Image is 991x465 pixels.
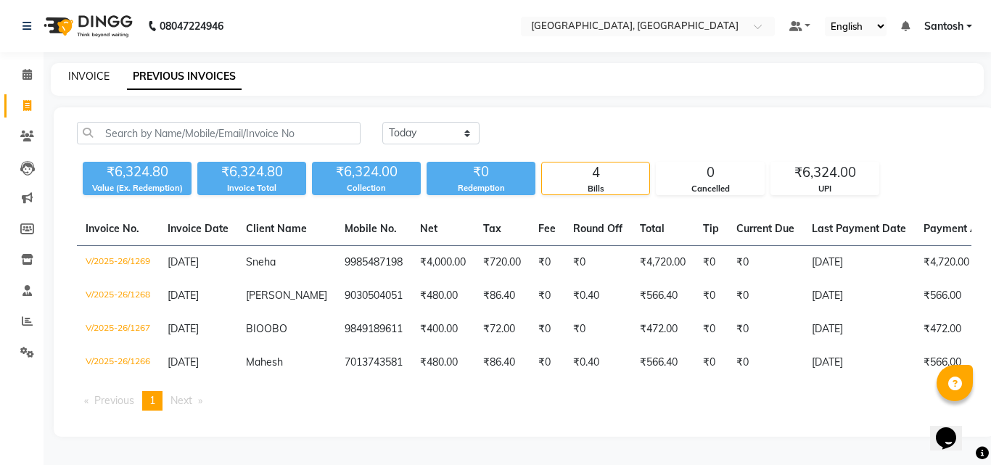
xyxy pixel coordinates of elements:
span: Net [420,222,437,235]
td: ₹566.40 [631,279,694,313]
td: [DATE] [803,279,915,313]
td: ₹0 [728,246,803,280]
td: ₹566.40 [631,346,694,379]
span: Invoice Date [168,222,229,235]
span: Total [640,222,665,235]
nav: Pagination [77,391,971,411]
span: [DATE] [168,355,199,369]
span: [DATE] [168,322,199,335]
div: Redemption [427,182,535,194]
td: V/2025-26/1268 [77,279,159,313]
td: ₹0.40 [564,279,631,313]
td: ₹472.00 [631,313,694,346]
td: ₹0 [530,279,564,313]
td: ₹0 [728,313,803,346]
span: Invoice No. [86,222,139,235]
div: ₹6,324.00 [312,162,421,182]
td: ₹72.00 [474,313,530,346]
span: [DATE] [168,255,199,268]
td: ₹0 [694,246,728,280]
span: Tip [703,222,719,235]
td: ₹0.40 [564,346,631,379]
b: 08047224946 [160,6,223,46]
td: ₹0 [728,279,803,313]
td: ₹480.00 [411,346,474,379]
td: 9030504051 [336,279,411,313]
td: ₹4,000.00 [411,246,474,280]
div: ₹0 [427,162,535,182]
td: ₹720.00 [474,246,530,280]
div: Value (Ex. Redemption) [83,182,192,194]
span: Fee [538,222,556,235]
td: 9985487198 [336,246,411,280]
iframe: chat widget [930,407,976,450]
span: [PERSON_NAME] [246,289,327,302]
span: Mahesh [246,355,283,369]
div: Collection [312,182,421,194]
td: [DATE] [803,346,915,379]
span: Client Name [246,222,307,235]
td: V/2025-26/1269 [77,246,159,280]
a: INVOICE [68,70,110,83]
span: Tax [483,222,501,235]
span: Last Payment Date [812,222,906,235]
td: ₹480.00 [411,279,474,313]
div: ₹6,324.00 [771,162,879,183]
img: logo [37,6,136,46]
span: [DATE] [168,289,199,302]
a: PREVIOUS INVOICES [127,64,242,90]
span: Next [170,394,192,407]
td: [DATE] [803,313,915,346]
span: Mobile No. [345,222,397,235]
span: Current Due [736,222,794,235]
td: ₹0 [694,313,728,346]
td: 9849189611 [336,313,411,346]
td: ₹0 [694,346,728,379]
input: Search by Name/Mobile/Email/Invoice No [77,122,361,144]
td: ₹0 [564,246,631,280]
td: ₹0 [530,346,564,379]
td: ₹86.40 [474,279,530,313]
td: ₹4,720.00 [631,246,694,280]
td: [DATE] [803,246,915,280]
td: ₹0 [564,313,631,346]
td: ₹0 [530,313,564,346]
div: Bills [542,183,649,195]
td: ₹86.40 [474,346,530,379]
div: Cancelled [657,183,764,195]
div: ₹6,324.80 [83,162,192,182]
span: BIOOBO [246,322,287,335]
td: ₹0 [694,279,728,313]
div: ₹6,324.80 [197,162,306,182]
span: Sneha [246,255,276,268]
span: Round Off [573,222,622,235]
div: UPI [771,183,879,195]
span: Santosh [924,19,963,34]
div: 0 [657,162,764,183]
td: ₹0 [728,346,803,379]
td: V/2025-26/1267 [77,313,159,346]
td: 7013743581 [336,346,411,379]
div: 4 [542,162,649,183]
td: ₹400.00 [411,313,474,346]
div: Invoice Total [197,182,306,194]
span: 1 [149,394,155,407]
td: V/2025-26/1266 [77,346,159,379]
span: Previous [94,394,134,407]
td: ₹0 [530,246,564,280]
